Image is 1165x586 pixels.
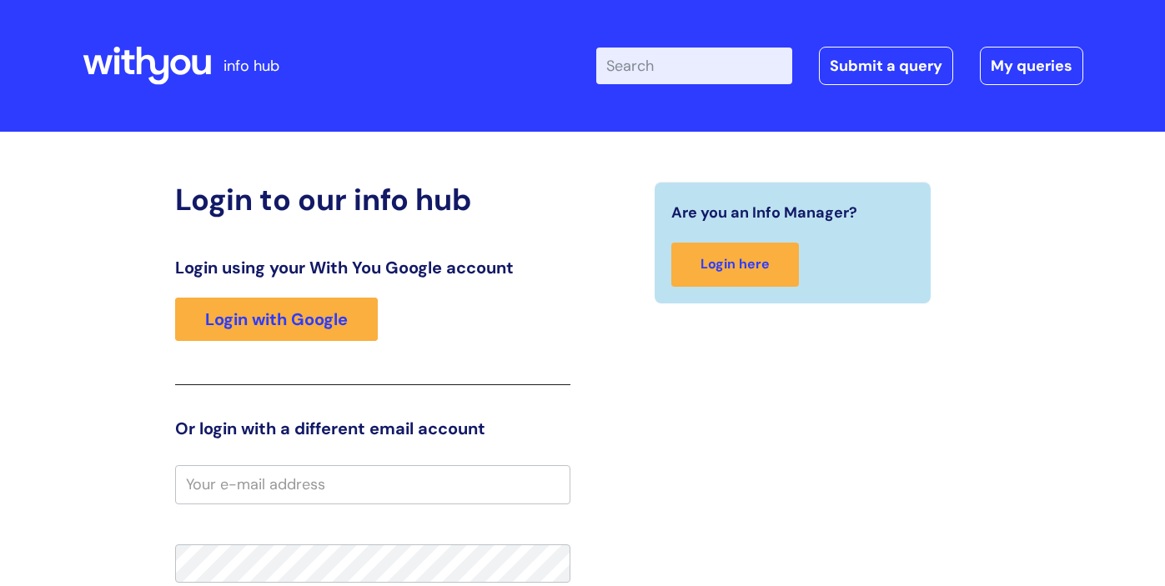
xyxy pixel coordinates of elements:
[671,243,799,287] a: Login here
[596,48,792,84] input: Search
[175,465,570,503] input: Your e-mail address
[819,47,953,85] a: Submit a query
[175,418,570,438] h3: Or login with a different email account
[175,182,570,218] h2: Login to our info hub
[175,298,378,341] a: Login with Google
[671,199,857,226] span: Are you an Info Manager?
[175,258,570,278] h3: Login using your With You Google account
[980,47,1083,85] a: My queries
[223,53,279,79] p: info hub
